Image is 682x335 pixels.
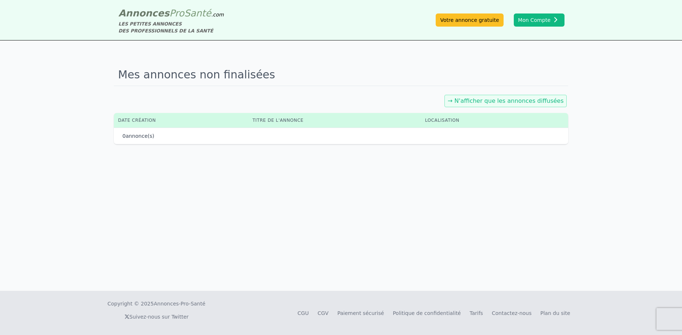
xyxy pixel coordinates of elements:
[123,133,126,139] span: 0
[211,12,224,17] span: .com
[514,13,565,27] button: Mon Compte
[184,8,211,19] span: Santé
[119,8,170,19] span: Annonces
[317,310,328,316] a: CGV
[169,8,184,19] span: Pro
[540,310,570,316] a: Plan du site
[119,8,224,19] a: AnnoncesProSanté.com
[119,20,224,34] div: LES PETITES ANNONCES DES PROFESSIONNELS DE LA SANTÉ
[124,314,189,320] a: Suivez-nous sur Twitter
[248,113,421,128] th: Titre de l'annonce
[448,97,564,104] a: → N'afficher que les annonces diffusées
[108,300,205,307] div: Copyright © 2025
[114,64,569,86] h1: Mes annonces non finalisées
[114,113,248,128] th: Date création
[492,310,532,316] a: Contactez-nous
[297,310,309,316] a: CGU
[337,310,384,316] a: Paiement sécurisé
[123,132,154,140] p: annonce(s)
[421,113,545,128] th: Localisation
[154,300,205,307] a: Annonces-Pro-Santé
[393,310,461,316] a: Politique de confidentialité
[436,13,503,27] a: Votre annonce gratuite
[470,310,483,316] a: Tarifs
